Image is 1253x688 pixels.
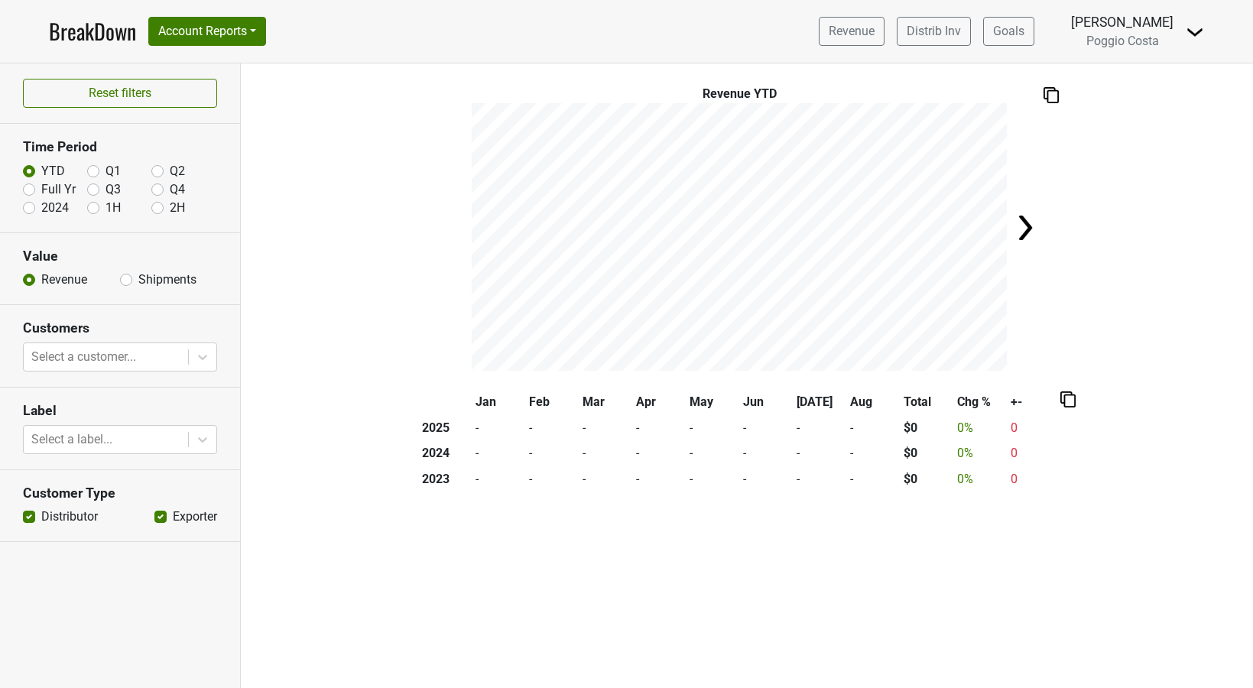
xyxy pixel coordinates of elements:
[900,389,953,415] th: Total
[1044,87,1059,103] img: Copy to clipboard
[819,17,885,46] a: Revenue
[525,441,579,467] td: -
[23,403,217,419] h3: Label
[686,415,739,441] td: -
[23,320,217,336] h3: Customers
[472,466,525,492] td: -
[632,466,686,492] td: -
[1007,415,1060,441] td: 0
[1010,213,1040,243] img: Arrow right
[900,415,953,441] th: $0
[1071,12,1173,32] div: [PERSON_NAME]
[793,415,846,441] td: -
[739,466,793,492] td: -
[418,466,472,492] th: 2023
[49,15,136,47] a: BreakDown
[793,441,846,467] td: -
[105,162,121,180] label: Q1
[579,441,632,467] td: -
[170,199,185,217] label: 2H
[953,415,1007,441] td: 0 %
[739,415,793,441] td: -
[579,389,632,415] th: Mar
[23,485,217,501] h3: Customer Type
[897,17,971,46] a: Distrib Inv
[953,441,1007,467] td: 0 %
[953,466,1007,492] td: 0 %
[1086,34,1159,48] span: Poggio Costa
[632,415,686,441] td: -
[41,199,69,217] label: 2024
[1007,389,1060,415] th: +-
[1007,466,1060,492] td: 0
[953,389,1007,415] th: Chg %
[472,415,525,441] td: -
[23,248,217,264] h3: Value
[579,466,632,492] td: -
[900,466,953,492] th: $0
[793,466,846,492] td: -
[846,415,900,441] td: -
[632,389,686,415] th: Apr
[472,441,525,467] td: -
[900,441,953,467] th: $0
[418,441,472,467] th: 2024
[41,508,98,526] label: Distributor
[846,466,900,492] td: -
[41,271,87,289] label: Revenue
[1060,391,1076,407] img: Copy to clipboard
[739,389,793,415] th: Jun
[472,85,1007,103] div: Revenue YTD
[41,162,65,180] label: YTD
[105,199,121,217] label: 1H
[170,162,185,180] label: Q2
[138,271,196,289] label: Shipments
[525,466,579,492] td: -
[1007,441,1060,467] td: 0
[1186,23,1204,41] img: Dropdown Menu
[41,180,76,199] label: Full Yr
[525,389,579,415] th: Feb
[173,508,217,526] label: Exporter
[632,441,686,467] td: -
[579,415,632,441] td: -
[686,466,739,492] td: -
[23,139,217,155] h3: Time Period
[105,180,121,199] label: Q3
[23,79,217,108] button: Reset filters
[472,389,525,415] th: Jan
[148,17,266,46] button: Account Reports
[793,389,846,415] th: [DATE]
[686,389,739,415] th: May
[525,415,579,441] td: -
[846,441,900,467] td: -
[846,389,900,415] th: Aug
[170,180,185,199] label: Q4
[686,441,739,467] td: -
[418,415,472,441] th: 2025
[739,441,793,467] td: -
[983,17,1034,46] a: Goals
